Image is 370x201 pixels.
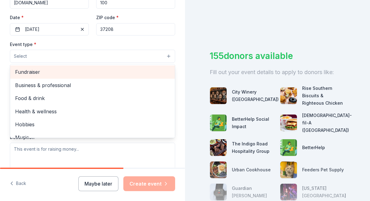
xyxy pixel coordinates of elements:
[10,64,175,138] div: Select
[10,50,175,63] button: Select
[15,120,170,128] span: Hobbies
[15,133,170,141] span: Music
[14,52,27,60] span: Select
[15,107,170,115] span: Health & wellness
[15,94,170,102] span: Food & drink
[15,81,170,89] span: Business & professional
[15,68,170,76] span: Fundraiser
